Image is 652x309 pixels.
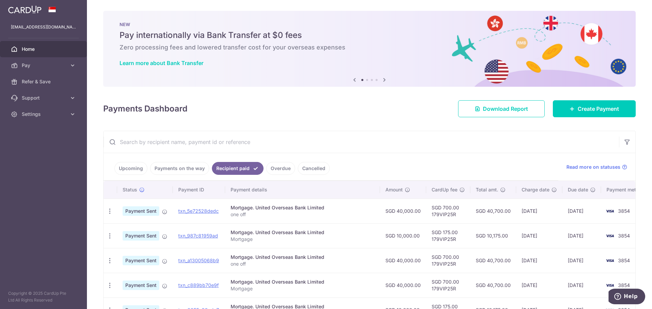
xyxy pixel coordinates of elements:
[123,256,159,265] span: Payment Sent
[114,162,147,175] a: Upcoming
[231,211,375,218] p: one off
[11,24,76,30] p: [EMAIL_ADDRESS][DOMAIN_NAME]
[178,233,218,239] a: txn_987c81959ad
[103,11,636,87] img: Bank transfer banner
[380,199,426,223] td: SGD 40,000.00
[120,43,619,52] h6: Zero processing fees and lowered transfer cost for your overseas expenses
[603,256,617,265] img: Bank Card
[212,162,264,175] a: Recipient paid
[123,186,137,193] span: Status
[426,273,470,297] td: SGD 700.00 179VIP25R
[566,164,627,170] a: Read more on statuses
[470,273,516,297] td: SGD 40,700.00
[380,248,426,273] td: SGD 40,000.00
[231,285,375,292] p: Mortgage
[470,199,516,223] td: SGD 40,700.00
[380,223,426,248] td: SGD 10,000.00
[603,207,617,215] img: Bank Card
[22,78,67,85] span: Refer & Save
[470,223,516,248] td: SGD 10,175.00
[231,261,375,267] p: one off
[603,232,617,240] img: Bank Card
[231,204,375,211] div: Mortgage. United Overseas Bank Limited
[8,5,41,14] img: CardUp
[426,199,470,223] td: SGD 700.00 179VIP25R
[618,233,630,239] span: 3854
[22,111,67,118] span: Settings
[178,282,219,288] a: txn_c889bb70e9f
[380,273,426,297] td: SGD 40,000.00
[566,164,620,170] span: Read more on statuses
[432,186,457,193] span: CardUp fee
[123,231,159,241] span: Payment Sent
[120,30,619,41] h5: Pay internationally via Bank Transfer at $0 fees
[562,273,601,297] td: [DATE]
[22,95,67,101] span: Support
[618,282,630,288] span: 3854
[562,199,601,223] td: [DATE]
[385,186,403,193] span: Amount
[618,257,630,263] span: 3854
[231,236,375,243] p: Mortgage
[123,281,159,290] span: Payment Sent
[483,105,528,113] span: Download Report
[562,248,601,273] td: [DATE]
[458,100,545,117] a: Download Report
[516,199,562,223] td: [DATE]
[103,103,187,115] h4: Payments Dashboard
[173,181,225,199] th: Payment ID
[178,208,219,214] a: txn_5e72528dedc
[150,162,209,175] a: Payments on the way
[516,273,562,297] td: [DATE]
[266,162,295,175] a: Overdue
[104,131,619,153] input: Search by recipient name, payment id or reference
[22,46,67,53] span: Home
[231,254,375,261] div: Mortgage. United Overseas Bank Limited
[516,248,562,273] td: [DATE]
[522,186,549,193] span: Charge date
[609,289,645,306] iframe: Opens a widget where you can find more information
[231,279,375,285] div: Mortgage. United Overseas Bank Limited
[231,229,375,236] div: Mortgage. United Overseas Bank Limited
[516,223,562,248] td: [DATE]
[120,22,619,27] p: NEW
[22,62,67,69] span: Pay
[426,223,470,248] td: SGD 175.00 179VIP25R
[178,257,219,263] a: txn_a13005068b9
[618,208,630,214] span: 3854
[553,100,636,117] a: Create Payment
[470,248,516,273] td: SGD 40,700.00
[568,186,588,193] span: Due date
[578,105,619,113] span: Create Payment
[476,186,498,193] span: Total amt.
[603,281,617,289] img: Bank Card
[298,162,330,175] a: Cancelled
[426,248,470,273] td: SGD 700.00 179VIP25R
[225,181,380,199] th: Payment details
[562,223,601,248] td: [DATE]
[120,60,203,66] a: Learn more about Bank Transfer
[123,206,159,216] span: Payment Sent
